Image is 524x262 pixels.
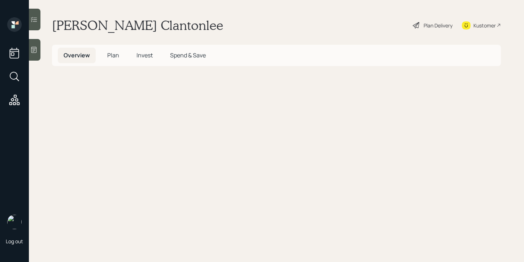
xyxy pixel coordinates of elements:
[64,51,90,59] span: Overview
[424,22,452,29] div: Plan Delivery
[6,238,23,245] div: Log out
[473,22,496,29] div: Kustomer
[52,17,223,33] h1: [PERSON_NAME] Clantonlee
[107,51,119,59] span: Plan
[170,51,206,59] span: Spend & Save
[7,215,22,229] img: retirable_logo.png
[137,51,153,59] span: Invest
